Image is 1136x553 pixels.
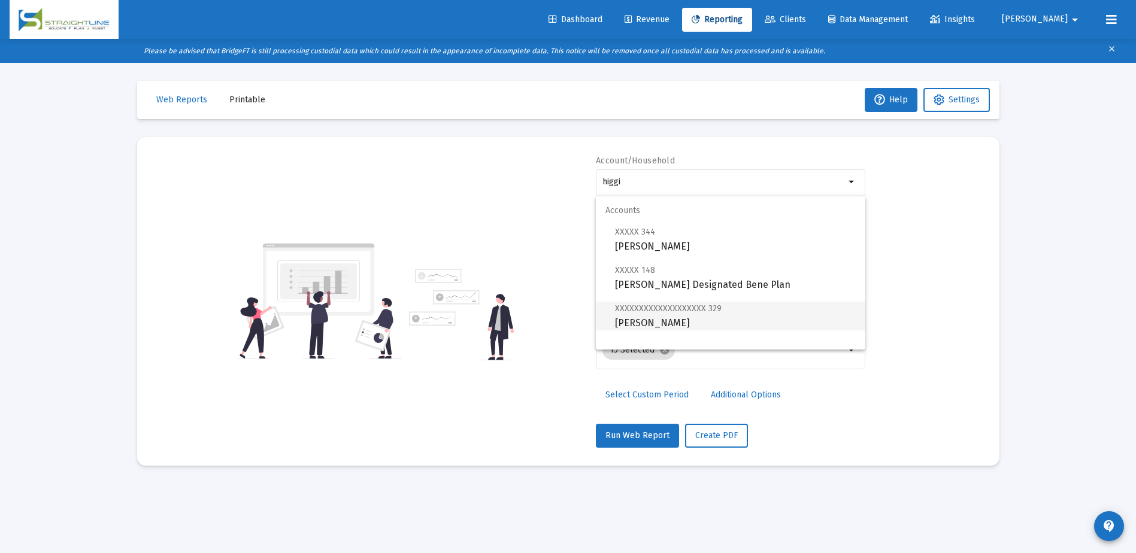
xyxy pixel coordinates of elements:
[147,88,217,112] button: Web Reports
[409,269,514,360] img: reporting-alt
[923,88,990,112] button: Settings
[711,390,781,400] span: Additional Options
[819,8,917,32] a: Data Management
[1102,519,1116,533] mat-icon: contact_support
[615,224,856,254] span: [PERSON_NAME]
[685,424,748,448] button: Create PDF
[602,341,675,360] mat-chip: 15 Selected
[625,14,670,25] span: Revenue
[828,14,908,25] span: Data Management
[237,242,402,360] img: reporting
[605,430,670,440] span: Run Web Report
[845,343,859,357] mat-icon: arrow_drop_down
[987,7,1096,31] button: [PERSON_NAME]
[845,175,859,189] mat-icon: arrow_drop_down
[615,303,722,314] span: XXXXXXXXXXXXXXXXXXX 329
[615,265,655,275] span: XXXXX 148
[596,424,679,448] button: Run Web Report
[682,8,752,32] a: Reporting
[765,14,806,25] span: Clients
[220,88,275,112] button: Printable
[755,8,816,32] a: Clients
[695,430,738,440] span: Create PDF
[1068,8,1082,32] mat-icon: arrow_drop_down
[615,301,856,330] span: [PERSON_NAME]
[874,95,908,105] span: Help
[615,8,679,32] a: Revenue
[692,14,743,25] span: Reporting
[602,338,845,362] mat-chip-list: Selection
[659,345,670,355] mat-icon: cancel
[930,14,975,25] span: Insights
[1107,42,1116,60] mat-icon: clear
[920,8,984,32] a: Insights
[596,340,865,369] span: Households
[539,8,612,32] a: Dashboard
[144,47,825,55] i: Please be advised that BridgeFT is still processing custodial data which could result in the appe...
[1002,14,1068,25] span: [PERSON_NAME]
[602,177,845,187] input: Search or select an account or household
[156,95,207,105] span: Web Reports
[596,156,675,166] label: Account/Household
[19,8,110,32] img: Dashboard
[596,196,865,225] span: Accounts
[605,390,689,400] span: Select Custom Period
[229,95,265,105] span: Printable
[949,95,980,105] span: Settings
[615,227,655,237] span: XXXXX 344
[615,263,856,292] span: [PERSON_NAME] Designated Bene Plan
[549,14,602,25] span: Dashboard
[865,88,917,112] button: Help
